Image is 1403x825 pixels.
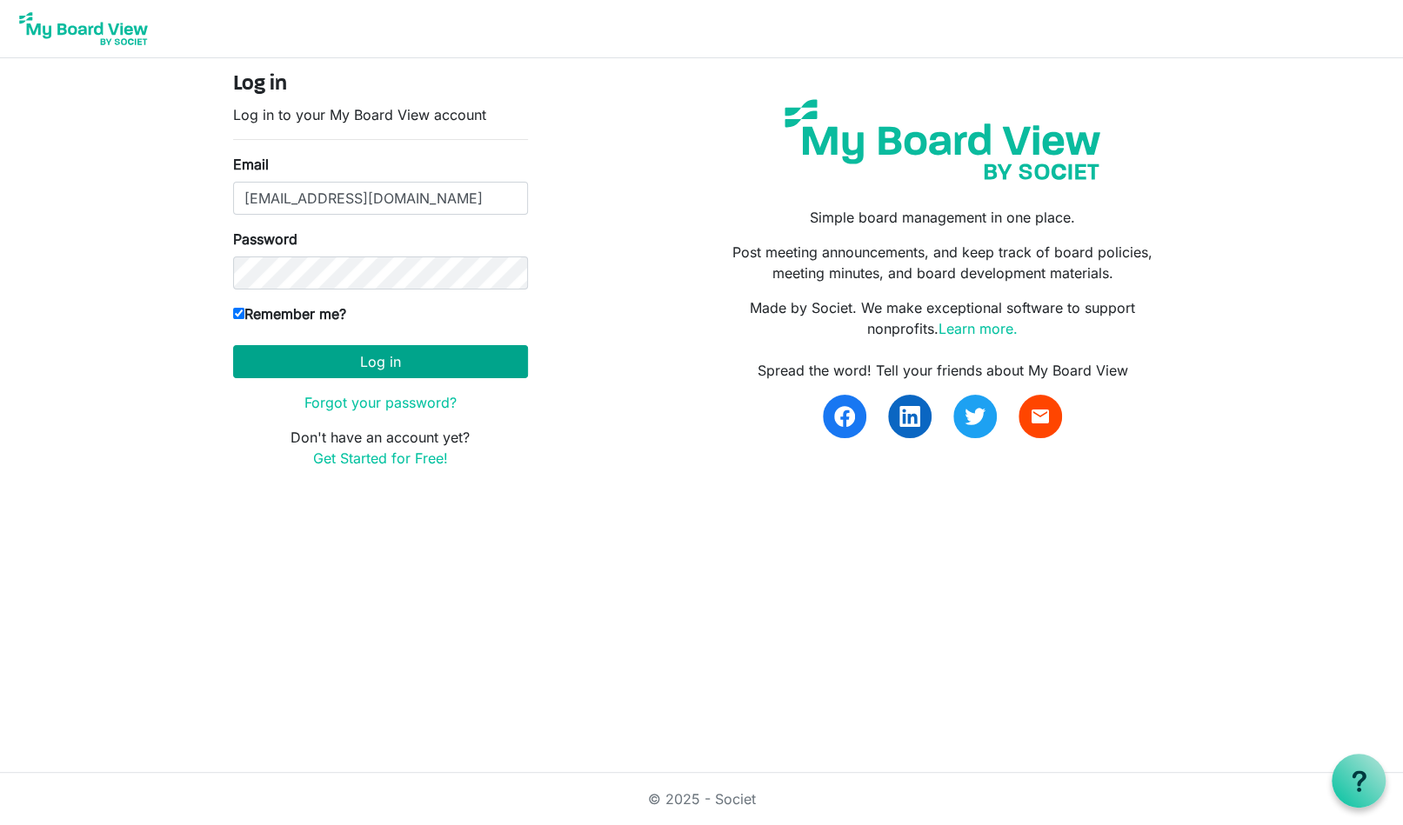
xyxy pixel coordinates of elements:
[965,406,985,427] img: twitter.svg
[1030,406,1051,427] span: email
[313,449,448,467] a: Get Started for Free!
[14,7,153,50] img: My Board View Logo
[714,242,1170,283] p: Post meeting announcements, and keep track of board policies, meeting minutes, and board developm...
[939,320,1018,337] a: Learn more.
[899,406,920,427] img: linkedin.svg
[233,345,528,378] button: Log in
[1019,395,1062,438] a: email
[233,229,297,249] label: Password
[714,207,1170,228] p: Simple board management in one place.
[714,360,1170,381] div: Spread the word! Tell your friends about My Board View
[233,72,528,97] h4: Log in
[304,394,457,411] a: Forgot your password?
[834,406,855,427] img: facebook.svg
[648,790,756,808] a: © 2025 - Societ
[233,104,528,125] p: Log in to your My Board View account
[233,427,528,469] p: Don't have an account yet?
[233,154,269,175] label: Email
[233,308,244,319] input: Remember me?
[714,297,1170,339] p: Made by Societ. We make exceptional software to support nonprofits.
[233,303,346,324] label: Remember me?
[772,86,1113,193] img: my-board-view-societ.svg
